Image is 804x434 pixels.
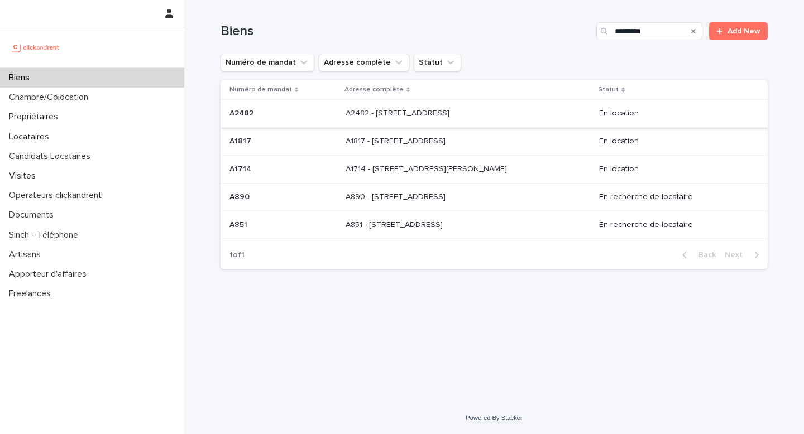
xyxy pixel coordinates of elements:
p: Artisans [4,249,50,260]
p: A2482 - [STREET_ADDRESS] [346,107,452,118]
p: En recherche de locataire [599,192,750,202]
p: A851 [229,218,250,230]
tr: A2482A2482 A2482 - [STREET_ADDRESS]A2482 - [STREET_ADDRESS] En location [221,100,768,128]
button: Adresse complète [319,54,409,71]
span: Add New [728,27,760,35]
p: A1714 [229,162,253,174]
p: En location [599,165,750,174]
tr: A851A851 A851 - [STREET_ADDRESS]A851 - [STREET_ADDRESS] En recherche de locataire [221,211,768,239]
p: Operateurs clickandrent [4,190,111,201]
button: Back [673,250,720,260]
span: Back [692,251,716,259]
a: Powered By Stacker [466,414,522,421]
p: Visites [4,171,45,181]
p: Statut [598,84,619,96]
p: A890 - [STREET_ADDRESS] [346,190,448,202]
p: Freelances [4,288,60,299]
p: En location [599,109,750,118]
a: Add New [709,22,768,40]
button: Numéro de mandat [221,54,314,71]
button: Next [720,250,768,260]
p: A1817 - [STREET_ADDRESS] [346,134,448,146]
p: A890 [229,190,252,202]
p: Adresse complète [344,84,404,96]
p: Locataires [4,132,58,142]
p: A1714 - [STREET_ADDRESS][PERSON_NAME] [346,162,509,174]
p: Propriétaires [4,112,67,122]
p: Documents [4,210,63,220]
p: Biens [4,73,39,83]
p: 1 of 1 [221,242,253,269]
tr: A1817A1817 A1817 - [STREET_ADDRESS]A1817 - [STREET_ADDRESS] En location [221,128,768,156]
p: A2482 [229,107,256,118]
p: Sinch - Téléphone [4,230,87,240]
tr: A1714A1714 A1714 - [STREET_ADDRESS][PERSON_NAME]A1714 - [STREET_ADDRESS][PERSON_NAME] En location [221,155,768,183]
p: Numéro de mandat [229,84,292,96]
img: UCB0brd3T0yccxBKYDjQ [9,36,63,59]
p: Chambre/Colocation [4,92,97,103]
p: En recherche de locataire [599,220,750,230]
tr: A890A890 A890 - [STREET_ADDRESS]A890 - [STREET_ADDRESS] En recherche de locataire [221,183,768,211]
input: Search [596,22,702,40]
span: Next [725,251,749,259]
p: A851 - [STREET_ADDRESS] [346,218,445,230]
p: Apporteur d'affaires [4,269,95,279]
button: Statut [414,54,461,71]
p: En location [599,137,750,146]
p: A1817 [229,134,253,146]
p: Candidats Locataires [4,151,99,162]
h1: Biens [221,23,592,40]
